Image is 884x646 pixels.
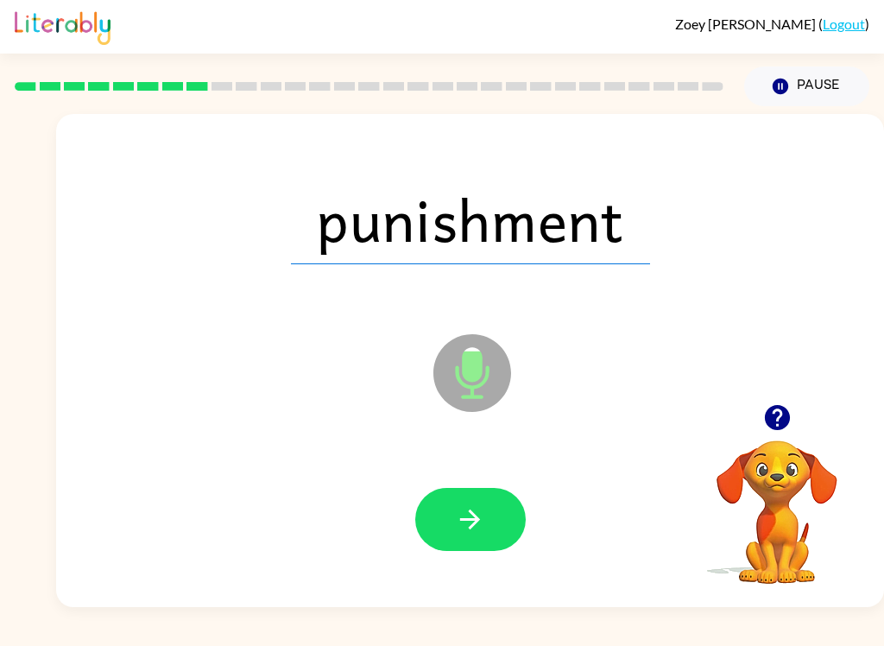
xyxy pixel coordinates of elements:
span: punishment [291,174,650,264]
video: Your browser must support playing .mp4 files to use Literably. Please try using another browser. [691,414,863,586]
a: Logout [823,16,865,32]
span: Zoey [PERSON_NAME] [675,16,818,32]
img: Literably [15,7,110,45]
div: ( ) [675,16,869,32]
button: Pause [744,66,869,106]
